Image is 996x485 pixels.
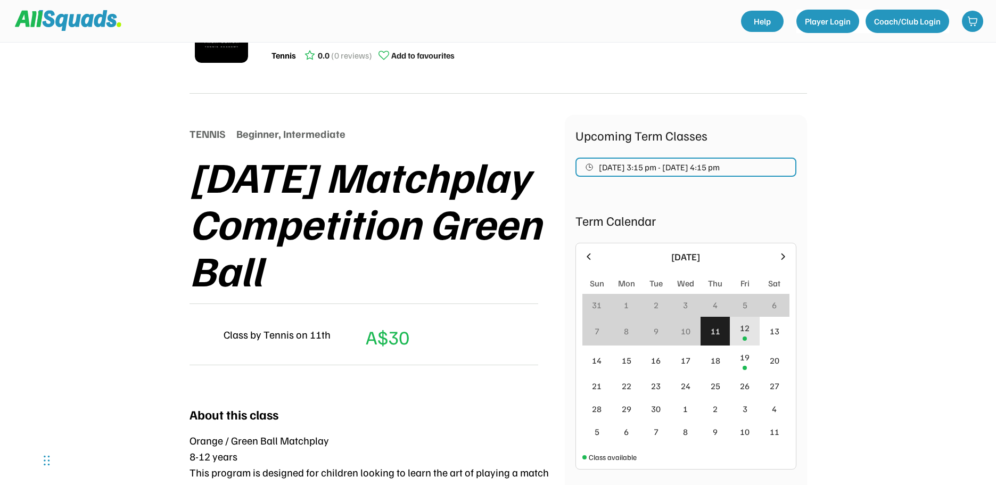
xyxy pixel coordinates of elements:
[772,402,777,415] div: 4
[590,277,604,290] div: Sun
[622,354,631,367] div: 15
[575,126,796,145] div: Upcoming Term Classes
[649,277,663,290] div: Tue
[366,323,409,351] div: A$30
[866,10,949,33] button: Coach/Club Login
[770,425,779,438] div: 11
[624,325,629,338] div: 8
[600,250,771,264] div: [DATE]
[236,126,345,142] div: Beginner, Intermediate
[651,354,661,367] div: 16
[741,11,784,32] a: Help
[740,351,750,364] div: 19
[681,380,690,392] div: 24
[599,163,720,171] span: [DATE] 3:15 pm - [DATE] 4:15 pm
[677,277,694,290] div: Wed
[618,277,635,290] div: Mon
[683,299,688,311] div: 3
[770,380,779,392] div: 27
[391,49,455,62] div: Add to favourites
[768,277,780,290] div: Sat
[708,277,722,290] div: Thu
[331,49,372,62] div: (0 reviews)
[796,10,859,33] button: Player Login
[967,16,978,27] img: shopping-cart-01%20%281%29.svg
[589,451,637,463] div: Class available
[713,402,718,415] div: 2
[713,425,718,438] div: 9
[740,380,750,392] div: 26
[575,158,796,177] button: [DATE] 3:15 pm - [DATE] 4:15 pm
[592,380,602,392] div: 21
[713,299,718,311] div: 4
[624,299,629,311] div: 1
[711,325,720,338] div: 11
[224,326,331,342] div: Class by Tennis on 11th
[190,126,226,142] div: TENNIS
[651,380,661,392] div: 23
[651,402,661,415] div: 30
[743,402,747,415] div: 3
[681,325,690,338] div: 10
[190,152,565,293] div: [DATE] Matchplay Competition Green Ball
[711,380,720,392] div: 25
[743,299,747,311] div: 5
[190,405,278,424] div: About this class
[681,354,690,367] div: 17
[740,322,750,334] div: 12
[575,211,796,230] div: Term Calendar
[15,10,121,30] img: Squad%20Logo.svg
[683,425,688,438] div: 8
[271,49,296,62] div: Tennis
[654,325,658,338] div: 9
[770,325,779,338] div: 13
[592,354,602,367] div: 14
[654,425,658,438] div: 7
[772,299,777,311] div: 6
[740,425,750,438] div: 10
[770,354,779,367] div: 20
[683,402,688,415] div: 1
[654,299,658,311] div: 2
[190,322,215,347] img: IMG_2979.png
[595,425,599,438] div: 5
[622,402,631,415] div: 29
[711,354,720,367] div: 18
[740,277,750,290] div: Fri
[624,425,629,438] div: 6
[318,49,330,62] div: 0.0
[595,325,599,338] div: 7
[622,380,631,392] div: 22
[592,402,602,415] div: 28
[592,299,602,311] div: 31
